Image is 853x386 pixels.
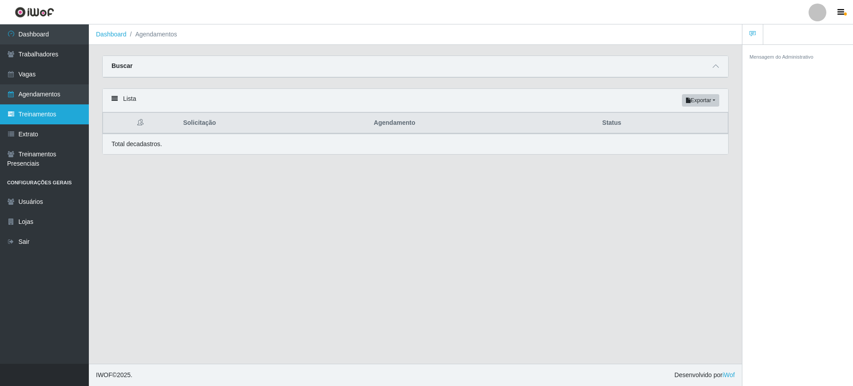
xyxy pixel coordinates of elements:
[597,113,728,134] th: Status
[682,94,719,107] button: Exportar
[178,113,368,134] th: Solicitação
[96,371,112,378] span: IWOF
[89,24,742,45] nav: breadcrumb
[96,31,127,38] a: Dashboard
[15,7,54,18] img: CoreUI Logo
[749,54,813,60] small: Mensagem do Administrativo
[103,89,728,112] div: Lista
[722,371,735,378] a: iWof
[112,62,132,69] strong: Buscar
[368,113,597,134] th: Agendamento
[96,370,132,380] span: © 2025 .
[674,370,735,380] span: Desenvolvido por
[112,139,162,149] p: Total de cadastros.
[127,30,177,39] li: Agendamentos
